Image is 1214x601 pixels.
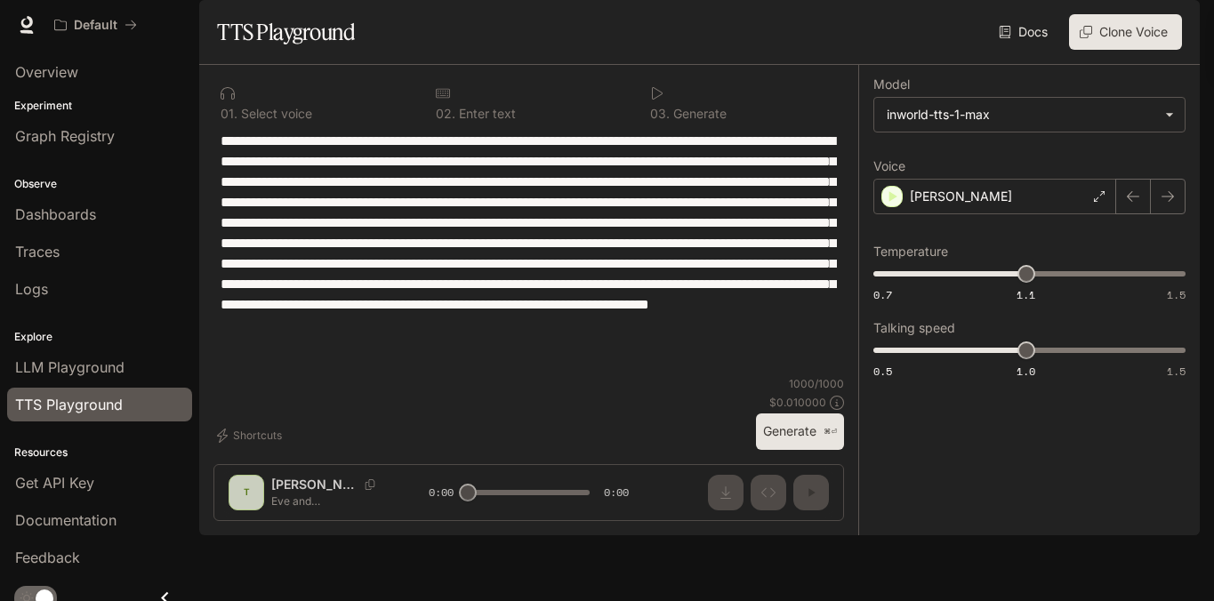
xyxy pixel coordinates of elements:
[1167,364,1186,379] span: 1.5
[756,413,844,450] button: Generate⌘⏎
[670,108,727,120] p: Generate
[1167,287,1186,302] span: 1.5
[873,160,905,172] p: Voice
[650,108,670,120] p: 0 3 .
[217,14,355,50] h1: TTS Playground
[237,108,312,120] p: Select voice
[824,427,837,437] p: ⌘⏎
[873,322,955,334] p: Talking speed
[874,98,1185,132] div: inworld-tts-1-max
[455,108,516,120] p: Enter text
[46,7,145,43] button: All workspaces
[887,106,1156,124] div: inworld-tts-1-max
[873,78,910,91] p: Model
[873,287,892,302] span: 0.7
[436,108,455,120] p: 0 2 .
[1017,364,1035,379] span: 1.0
[910,188,1012,205] p: [PERSON_NAME]
[1069,14,1182,50] button: Clone Voice
[995,14,1055,50] a: Docs
[873,364,892,379] span: 0.5
[1017,287,1035,302] span: 1.1
[213,421,289,450] button: Shortcuts
[74,18,117,33] p: Default
[873,245,948,258] p: Temperature
[221,108,237,120] p: 0 1 .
